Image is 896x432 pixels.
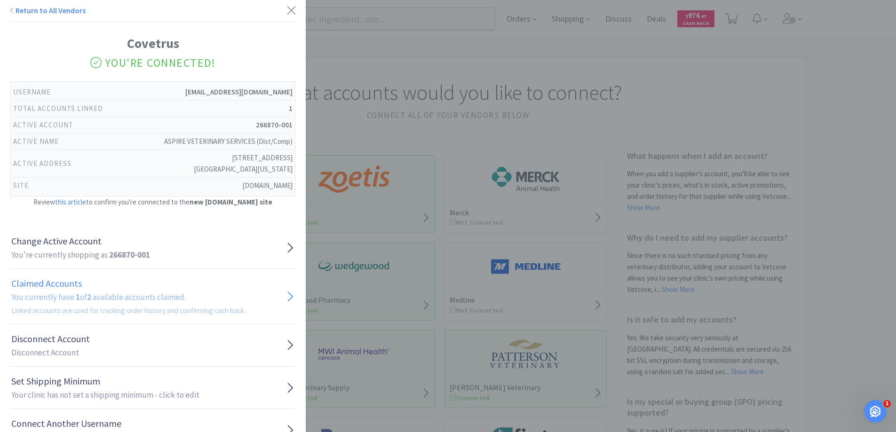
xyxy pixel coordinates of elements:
[185,86,293,98] div: [EMAIL_ADDRESS][DOMAIN_NAME]
[232,153,293,162] span: [STREET_ADDRESS]
[11,374,199,389] h1: Set Shipping Minimum
[11,416,154,431] h1: Connect Another Username
[289,103,293,114] div: 1
[11,389,199,401] h2: Your clinic has not set a shipping minimum - click to edit
[11,331,90,346] h1: Disconnect Account
[9,6,86,15] a: Return to All Vendors
[11,249,150,261] h2: You're currently shopping as
[87,292,91,302] strong: 2
[13,103,103,114] div: Total Accounts Linked
[10,196,295,208] p: Review to confirm you're connected to the
[164,136,293,147] p: ASPIRE VETERINARY SERVICES (Dist/Comp)
[883,400,891,408] span: 1
[11,346,90,359] h2: Disconnect Account
[11,306,246,315] span: Linked accounts are used for tracking order history and confirming cash back.
[13,119,73,131] div: Active Account
[13,136,59,147] div: Active Name
[11,276,246,291] h1: Claimed Accounts
[13,152,71,175] div: Active Address
[11,234,150,249] h1: Change Active Account
[55,197,86,206] a: this article
[76,292,80,302] strong: 1
[13,180,29,191] div: Site
[11,291,246,316] h2: You currently have of available accounts claimed.
[13,86,51,98] div: Username
[10,33,295,54] h1: Covetrus
[10,54,295,72] h2: You're Connected!
[190,197,272,206] strong: new [DOMAIN_NAME] site
[256,119,293,131] div: 266870-001
[242,180,293,191] p: [DOMAIN_NAME]
[194,165,293,173] span: [GEOGRAPHIC_DATA][US_STATE]
[109,250,150,260] strong: 266870-001
[864,400,887,423] iframe: Intercom live chat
